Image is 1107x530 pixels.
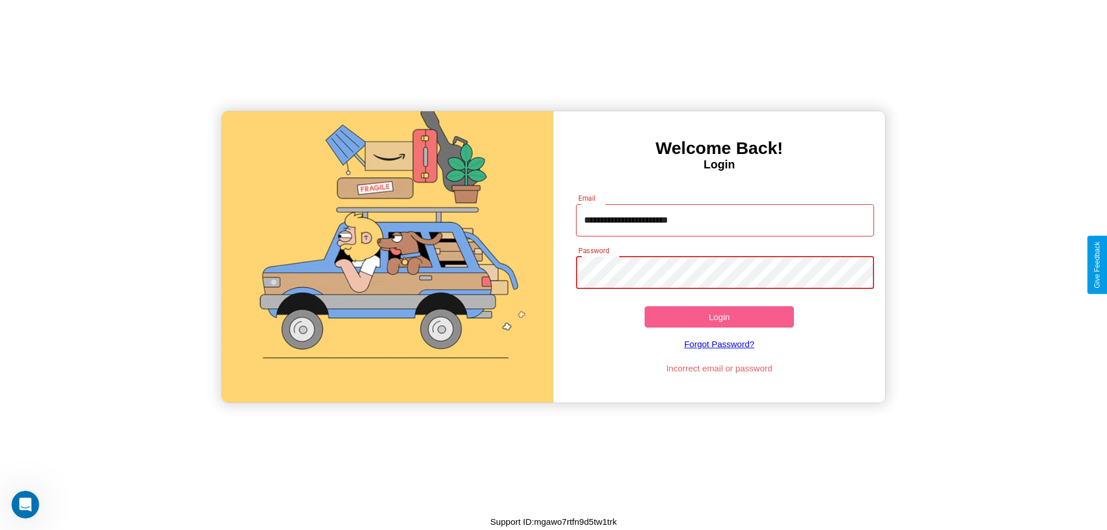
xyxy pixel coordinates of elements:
iframe: Intercom live chat [12,491,39,518]
h3: Welcome Back! [553,138,885,158]
label: Email [578,193,596,203]
h4: Login [553,158,885,171]
div: Give Feedback [1093,242,1101,288]
img: gif [222,111,553,403]
label: Password [578,246,609,255]
p: Incorrect email or password [570,360,869,376]
a: Forgot Password? [570,328,869,360]
p: Support ID: mgawo7rtfn9d5tw1trk [490,514,616,529]
button: Login [645,306,794,328]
